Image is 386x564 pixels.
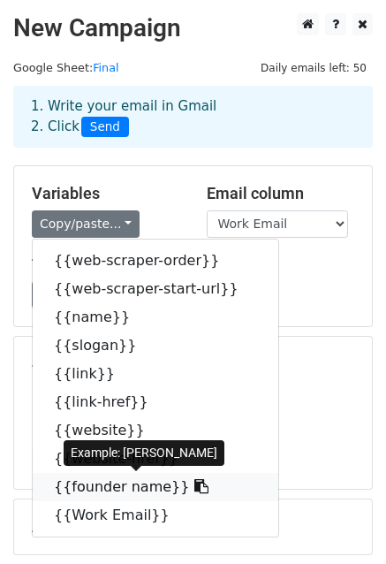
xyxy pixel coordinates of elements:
[33,445,278,473] a: {{website-href}}
[298,479,386,564] iframe: Chat Widget
[13,61,119,74] small: Google Sheet:
[33,275,278,303] a: {{web-scraper-start-url}}
[33,416,278,445] a: {{website}}
[207,184,355,203] h5: Email column
[32,184,180,203] h5: Variables
[33,303,278,332] a: {{name}}
[33,388,278,416] a: {{link-href}}
[33,247,278,275] a: {{web-scraper-order}}
[254,61,373,74] a: Daily emails left: 50
[33,332,278,360] a: {{slogan}}
[81,117,129,138] span: Send
[33,473,278,501] a: {{founder name}}
[13,13,373,43] h2: New Campaign
[64,440,224,466] div: Example: [PERSON_NAME]
[33,360,278,388] a: {{link}}
[18,96,368,137] div: 1. Write your email in Gmail 2. Click
[254,58,373,78] span: Daily emails left: 50
[32,210,140,238] a: Copy/paste...
[93,61,118,74] a: Final
[33,501,278,530] a: {{Work Email}}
